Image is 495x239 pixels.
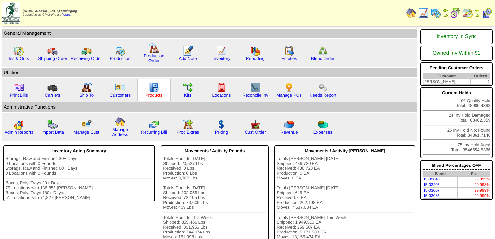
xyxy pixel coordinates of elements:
a: Manage Address [112,127,128,137]
a: Inventory [213,56,231,61]
img: po.png [284,82,294,93]
img: factory.gif [149,43,159,53]
a: Print Bills [10,93,28,98]
a: 15-03083 [423,193,440,198]
img: pie_chart2.png [318,119,328,130]
img: pie_chart.png [284,119,294,130]
a: Expenses [313,130,333,135]
img: calendarcustomer.gif [482,8,492,18]
img: arrowleft.gif [443,8,448,13]
a: Add Note [179,56,197,61]
th: Customer [423,73,470,79]
a: Ins & Outs [9,56,29,61]
img: workorder.gif [284,46,294,56]
div: Pending Customer Orders [423,64,490,72]
td: General Management [2,29,417,38]
img: cust_order.png [250,119,260,130]
span: [DEMOGRAPHIC_DATA] Packaging [23,9,77,13]
img: truck3.gif [47,82,58,93]
img: graph2.png [14,119,24,130]
div: Owned Inv Within $1 [423,47,490,60]
div: 64 Quality Hold Total: 48985.4398 24 Inv Hold Damaged Total: 68462.359 25 Inv Hold Not Found Tota... [420,87,493,158]
div: Storage, Raw and Finished 30+ Days: 0 Locations with 0 Pounds Storage, Raw and Finished 60+ Days:... [6,156,153,200]
img: managecust.png [81,119,93,130]
th: Order# [471,73,490,79]
th: Pct [458,171,490,177]
img: calendarblend.gif [450,8,461,18]
img: import.gif [47,119,58,130]
img: workflow.png [318,82,328,93]
a: Kits [184,93,191,98]
img: factory2.gif [81,82,92,93]
a: Cust Order [245,130,266,135]
th: Blend [423,171,457,177]
td: 2 [471,79,490,85]
a: Production [110,56,131,61]
a: Customers [110,93,131,98]
a: Production Order [144,53,164,63]
a: Manage Cust [73,130,99,135]
img: orders.gif [183,46,193,56]
td: 99.999% [458,188,490,193]
a: 15-03205 [423,182,440,187]
td: Adminstrative Functions [2,102,417,112]
td: Utilities [2,68,417,77]
img: reconcile.gif [149,119,159,130]
a: Empties [281,56,297,61]
a: Reconcile Inv [242,93,268,98]
img: calendarprod.gif [115,46,125,56]
a: Admin Reports [5,130,33,135]
a: Locations [212,93,231,98]
img: network.png [318,46,328,56]
a: Ship To [79,93,94,98]
div: Inventory Aging Summary [6,147,153,155]
div: Blend Percentages OFF [423,161,490,170]
img: home.gif [115,117,125,127]
a: Shipping Order [38,56,67,61]
td: 99.999% [458,193,490,199]
img: dollar.gif [216,119,227,130]
a: Import Data [41,130,64,135]
a: Receiving Order [71,56,102,61]
img: line_graph.gif [216,46,227,56]
td: 99.999% [458,177,490,182]
a: Manage POs [276,93,302,98]
a: Prod Extras [176,130,199,135]
a: Pricing [215,130,228,135]
td: 99.998% [458,182,490,188]
a: Blend Order [311,56,335,61]
a: 15-03007 [423,188,440,193]
img: workflow.gif [183,82,193,93]
img: customers.gif [115,82,125,93]
div: Current Holds [423,89,490,97]
a: Products [146,93,163,98]
img: line_graph2.gif [250,82,260,93]
img: truck.gif [47,46,58,56]
a: (logout) [62,13,73,17]
a: Reporting [246,56,265,61]
img: cabinet.gif [149,82,159,93]
a: Needs Report [310,93,336,98]
img: line_graph.gif [418,8,429,18]
img: invoice2.gif [14,82,24,93]
img: zoroco-logo-small.webp [2,2,20,24]
div: Movements / Activity Pounds [163,147,266,155]
img: arrowleft.gif [475,8,480,13]
img: truck2.gif [81,46,92,56]
img: calendarinout.gif [14,46,24,56]
a: Carriers [45,93,60,98]
a: Recurring Bill [141,130,167,135]
span: Logged in as Gfwarehouse [23,9,77,17]
img: locations.gif [216,82,227,93]
img: calendarprod.gif [431,8,441,18]
div: Inventory In Sync [423,31,490,43]
img: graph.gif [250,46,260,56]
td: [PERSON_NAME] [423,79,470,85]
img: arrowright.gif [475,13,480,18]
img: home.gif [406,8,416,18]
img: prodextras.gif [183,119,193,130]
img: calendarinout.gif [463,8,473,18]
a: 15-03045 [423,177,440,181]
img: arrowright.gif [443,13,448,18]
a: Revenue [280,130,298,135]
